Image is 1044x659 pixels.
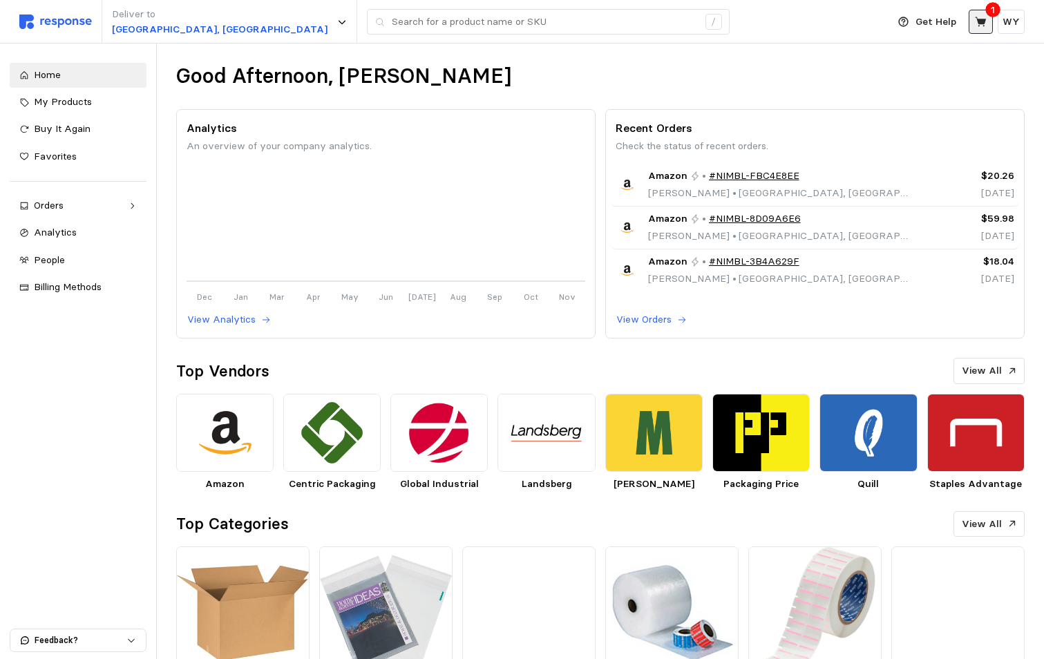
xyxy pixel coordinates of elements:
[616,312,672,327] p: View Orders
[34,254,65,266] span: People
[922,229,1014,244] p: [DATE]
[390,477,488,492] p: Global Industrial
[176,394,274,472] img: d7805571-9dbc-467d-9567-a24a98a66352.png
[10,144,146,169] a: Favorites
[648,186,912,201] p: [PERSON_NAME] [GEOGRAPHIC_DATA], [GEOGRAPHIC_DATA]
[523,292,538,302] tspan: Oct
[176,477,274,492] p: Amazon
[927,477,1025,492] p: Staples Advantage
[616,312,687,328] button: View Orders
[283,477,381,492] p: Centric Packaging
[648,229,912,244] p: [PERSON_NAME] [GEOGRAPHIC_DATA], [GEOGRAPHIC_DATA]
[712,394,810,472] img: 1fd4c12a-3439-4c08-96e1-85a7cf36c540.png
[392,10,698,35] input: Search for a product name or SKU
[176,513,289,535] h2: Top Categories
[558,292,575,302] tspan: Nov
[34,95,92,108] span: My Products
[730,187,739,199] span: •
[10,90,146,115] a: My Products
[10,117,146,142] a: Buy It Again
[234,292,248,302] tspan: Jan
[35,634,126,647] p: Feedback?
[730,272,739,285] span: •
[34,198,122,213] div: Orders
[616,120,1014,137] p: Recent Orders
[616,139,1014,154] p: Check the status of recent orders.
[962,363,1002,379] p: View All
[616,216,638,239] img: Amazon
[890,9,965,35] button: Get Help
[187,120,585,137] p: Analytics
[702,169,706,184] p: •
[408,292,436,302] tspan: [DATE]
[10,248,146,273] a: People
[962,517,1002,532] p: View All
[991,2,995,17] p: 1
[648,254,687,269] span: Amazon
[702,211,706,227] p: •
[19,15,92,29] img: svg%3e
[34,150,77,162] span: Favorites
[819,394,917,472] img: bfee157a-10f7-4112-a573-b61f8e2e3b38.png
[712,477,810,492] p: Packaging Price
[450,292,466,302] tspan: Aug
[112,22,328,37] p: [GEOGRAPHIC_DATA], [GEOGRAPHIC_DATA]
[112,7,328,22] p: Deliver to
[709,169,799,184] a: #NIMBL-FBC4E8EE
[998,10,1025,34] button: WY
[648,211,687,227] span: Amazon
[341,292,358,302] tspan: May
[497,394,595,472] img: 7d13bdb8-9cc8-4315-963f-af194109c12d.png
[283,394,381,472] img: b57ebca9-4645-4b82-9362-c975cc40820f.png
[922,169,1014,184] p: $20.26
[197,292,212,302] tspan: Dec
[819,477,917,492] p: Quill
[648,169,687,184] span: Amazon
[702,254,706,269] p: •
[34,68,61,81] span: Home
[705,14,722,30] div: /
[730,229,739,242] span: •
[10,63,146,88] a: Home
[953,358,1025,384] button: View All
[605,477,703,492] p: [PERSON_NAME]
[10,193,146,218] a: Orders
[616,259,638,282] img: Amazon
[487,292,502,302] tspan: Sep
[34,122,91,135] span: Buy It Again
[616,173,638,196] img: Amazon
[176,63,511,90] h1: Good Afternoon, [PERSON_NAME]
[922,211,1014,227] p: $59.98
[10,220,146,245] a: Analytics
[306,292,321,302] tspan: Apr
[927,394,1025,472] img: 63258c51-adb8-4b2a-9b0d-7eba9747dc41.png
[187,139,585,154] p: An overview of your company analytics.
[709,211,801,227] a: #NIMBL-8D09A6E6
[709,254,799,269] a: #NIMBL-3B4A629F
[497,477,595,492] p: Landsberg
[379,292,393,302] tspan: Jun
[390,394,488,472] img: 771c76c0-1592-4d67-9e09-d6ea890d945b.png
[915,15,956,30] p: Get Help
[605,394,703,472] img: 28d3e18e-6544-46cd-9dd4-0f3bdfdd001e.png
[10,275,146,300] a: Billing Methods
[953,511,1025,537] button: View All
[10,629,146,651] button: Feedback?
[922,254,1014,269] p: $18.04
[648,271,912,287] p: [PERSON_NAME] [GEOGRAPHIC_DATA], [GEOGRAPHIC_DATA]
[922,186,1014,201] p: [DATE]
[34,280,102,293] span: Billing Methods
[187,312,256,327] p: View Analytics
[1003,15,1020,30] p: WY
[187,312,272,328] button: View Analytics
[176,361,269,382] h2: Top Vendors
[34,226,77,238] span: Analytics
[922,271,1014,287] p: [DATE]
[269,292,285,302] tspan: Mar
